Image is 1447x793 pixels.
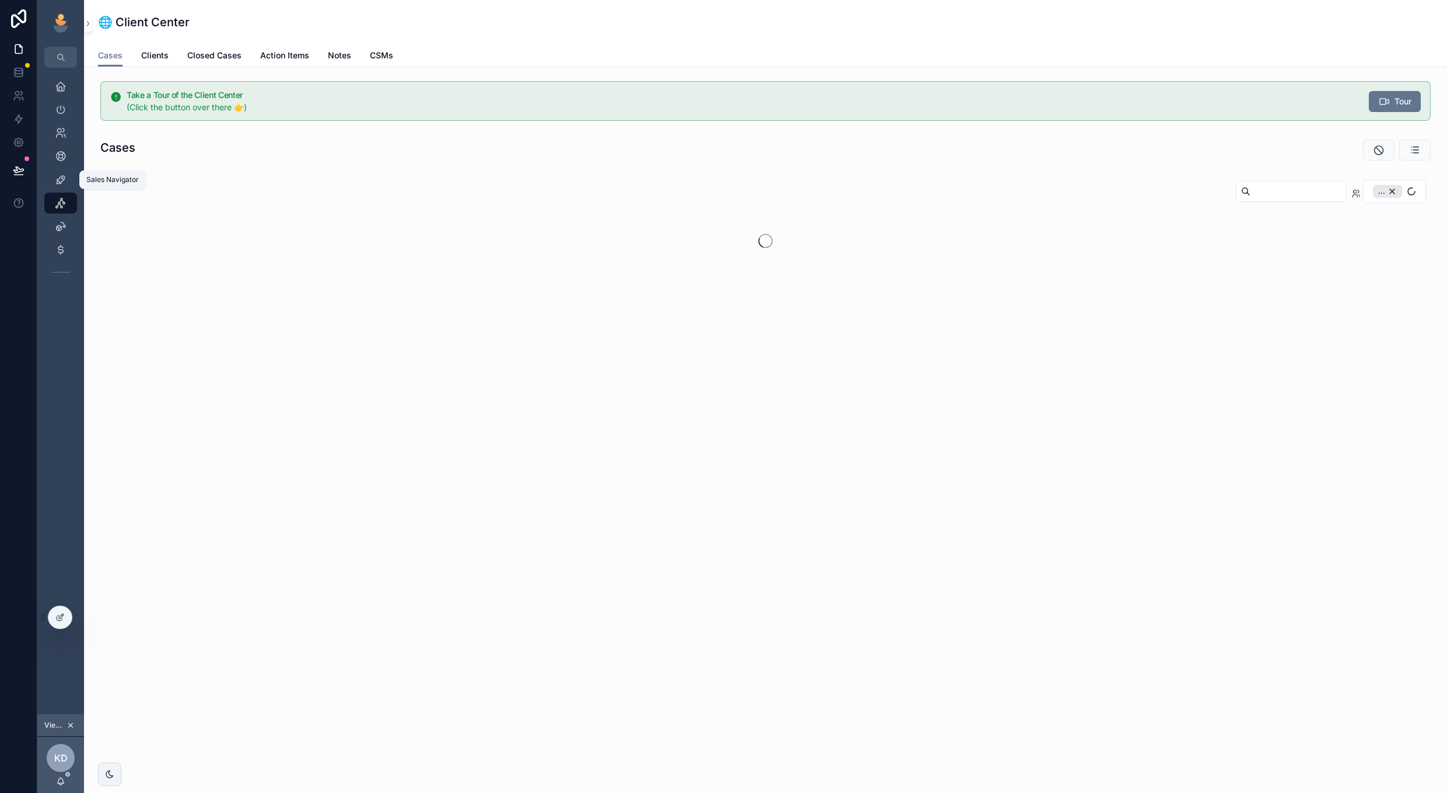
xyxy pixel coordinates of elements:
[100,139,135,156] h1: Cases
[1394,96,1411,107] span: Tour
[37,68,84,296] div: scrollable content
[141,50,169,61] span: Clients
[1363,180,1426,203] button: Select Button
[187,50,242,61] span: Closed Cases
[328,50,351,61] span: Notes
[127,102,1359,113] div: (Click the button over there 👉)
[260,50,309,61] span: Action Items
[141,45,169,68] a: Clients
[260,45,309,68] a: Action Items
[98,50,123,61] span: Cases
[370,45,393,68] a: CSMs
[1378,187,1385,196] span: ...
[98,45,123,67] a: Cases
[187,45,242,68] a: Closed Cases
[1369,91,1421,112] button: Tour
[44,721,64,730] span: Viewing as [PERSON_NAME]
[127,91,1359,99] h5: Take a Tour of the Client Center
[86,175,139,184] div: Sales Navigator
[51,14,70,33] img: App logo
[127,102,247,112] span: (Click the button over there 👉)
[1373,185,1402,198] button: Unselect 1045
[54,751,68,765] span: KD
[98,14,190,30] h1: 🌐 Client Center
[328,45,351,68] a: Notes
[370,50,393,61] span: CSMs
